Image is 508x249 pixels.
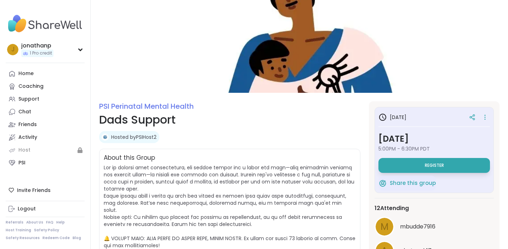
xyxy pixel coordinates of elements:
a: Safety Resources [6,236,40,240]
a: Chat [6,106,85,118]
div: PSI [18,159,25,166]
a: Activity [6,131,85,144]
img: ShareWell Logomark [378,179,387,187]
button: Register [378,158,490,173]
span: 1 Pro credit [30,50,52,56]
span: mbudde7916 [400,222,435,231]
img: ShareWell Nav Logo [6,11,85,36]
h3: [DATE] [378,132,490,145]
button: Share this group [378,176,436,191]
div: jonathanp [21,42,53,50]
div: Home [18,70,34,77]
div: Friends [18,121,37,128]
div: Invite Friends [6,184,85,197]
span: 12 Attending [375,204,409,213]
span: Register [425,163,444,168]
a: FAQ [46,220,53,225]
a: Redeem Code [42,236,70,240]
h2: About this Group [104,153,155,163]
a: Referrals [6,220,23,225]
div: Activity [18,134,37,141]
a: Friends [6,118,85,131]
a: Hosted byPSIHost2 [111,134,156,141]
a: Safety Policy [34,228,59,233]
h3: [DATE] [378,113,406,121]
div: Host [18,147,30,154]
a: Host Training [6,228,31,233]
div: Chat [18,108,31,115]
div: Support [18,96,39,103]
a: Logout [6,203,85,215]
a: Home [6,67,85,80]
span: Share this group [390,179,436,187]
a: About Us [26,220,43,225]
img: PSIHost2 [102,134,109,141]
a: Blog [73,236,81,240]
h1: Dads Support [99,111,360,128]
div: Logout [18,205,36,213]
a: Host [6,144,85,157]
span: 5:00PM - 6:30PM PDT [378,145,490,152]
div: Coaching [18,83,44,90]
a: PSI Perinatal Mental Health [99,101,194,111]
a: Help [56,220,65,225]
span: j [11,45,15,54]
a: Support [6,93,85,106]
a: PSI [6,157,85,169]
a: Coaching [6,80,85,93]
a: mmbudde7916 [375,217,494,237]
span: m [381,220,388,234]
